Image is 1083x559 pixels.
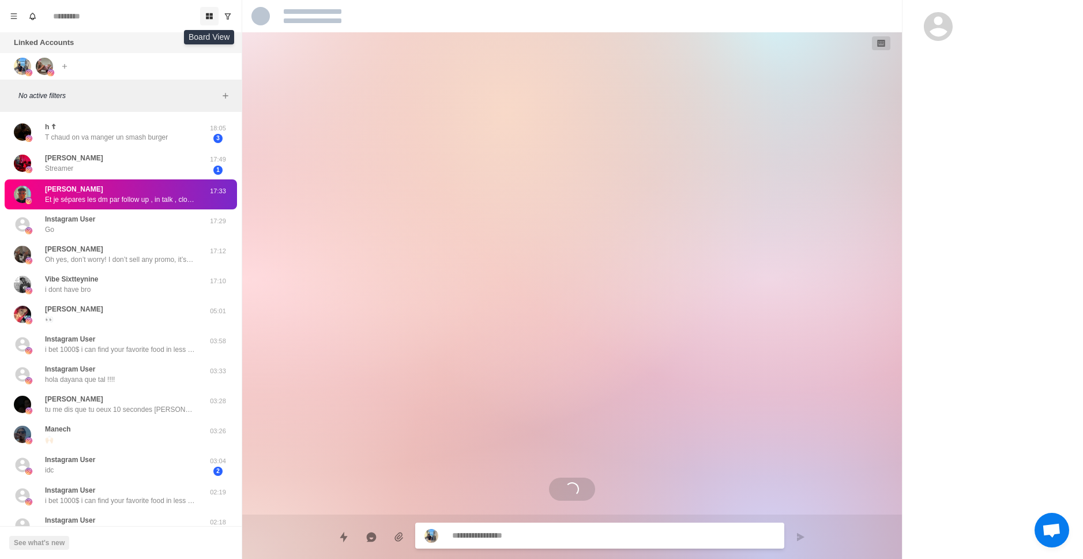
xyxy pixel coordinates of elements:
[14,306,31,323] img: picture
[25,407,32,414] img: picture
[204,456,232,466] p: 03:04
[25,437,32,444] img: picture
[45,404,195,415] p: tu me dis que tu oeux 10 secondes [PERSON_NAME] 10 seconde je me en branle
[25,377,32,384] img: picture
[45,424,71,434] p: Manech
[219,89,232,103] button: Add filters
[424,529,438,543] img: picture
[25,166,32,173] img: picture
[23,7,42,25] button: Notifications
[45,344,195,355] p: i bet 1000$ i can find your favorite food in less than 10mn
[204,366,232,376] p: 03:33
[25,347,32,354] img: picture
[204,246,232,256] p: 17:12
[204,123,232,133] p: 18:05
[14,155,31,172] img: picture
[14,123,31,141] img: picture
[25,227,32,234] img: picture
[47,69,54,76] img: picture
[45,485,95,496] p: Instagram User
[45,374,115,385] p: hola dayana que tal !!!!
[25,197,32,204] img: picture
[789,526,812,549] button: Send message
[45,184,103,194] p: [PERSON_NAME]
[45,455,95,465] p: Instagram User
[45,122,56,132] p: h ☦︎
[204,276,232,286] p: 17:10
[45,224,54,235] p: Go
[25,468,32,475] img: picture
[25,257,32,264] img: picture
[1035,513,1069,547] div: Ouvrir le chat
[360,526,383,549] button: Reply with AI
[14,246,31,263] img: picture
[332,526,355,549] button: Quick replies
[45,304,103,314] p: [PERSON_NAME]
[45,244,103,254] p: [PERSON_NAME]
[18,91,219,101] p: No active filters
[45,434,54,445] p: 🙌🏻
[45,314,54,325] p: 👀
[204,186,232,196] p: 17:33
[45,153,103,163] p: [PERSON_NAME]
[204,155,232,164] p: 17:49
[204,306,232,316] p: 05:01
[45,284,91,295] p: i dont have bro
[45,465,54,475] p: idc
[14,58,31,75] img: picture
[25,498,32,505] img: picture
[14,396,31,413] img: picture
[213,467,223,476] span: 2
[45,274,98,284] p: Vibe Sixtteynine
[25,287,32,294] img: picture
[45,132,168,142] p: T chaud on va manger un smash burger
[25,69,32,76] img: picture
[219,7,237,25] button: Show unread conversations
[45,163,73,174] p: Streamer
[36,58,53,75] img: picture
[45,394,103,404] p: [PERSON_NAME]
[213,134,223,143] span: 3
[14,37,74,48] p: Linked Accounts
[45,515,95,526] p: Instagram User
[204,336,232,346] p: 03:58
[45,364,95,374] p: Instagram User
[14,276,31,293] img: picture
[204,517,232,527] p: 02:18
[25,135,32,142] img: picture
[45,526,195,536] p: i bet 1000$ i can find your favorite food in less than 10mn
[45,214,95,224] p: Instagram User
[45,334,95,344] p: Instagram User
[388,526,411,549] button: Add media
[25,317,32,324] img: picture
[213,166,223,175] span: 1
[204,396,232,406] p: 03:28
[45,496,195,506] p: i bet 1000$ i can find your favorite food in less than 10mn
[14,186,31,203] img: picture
[45,194,195,205] p: Et je sépares les dm par follow up , in talk , closed , etc etc
[204,487,232,497] p: 02:19
[58,59,72,73] button: Add account
[14,426,31,443] img: picture
[9,536,69,550] button: See what's new
[5,7,23,25] button: Menu
[200,7,219,25] button: Board View
[204,216,232,226] p: 17:29
[204,426,232,436] p: 03:26
[45,254,195,265] p: Oh yes, don’t worry! I don’t sell any promo, it’s just an opportunity to help you make money. Wit...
